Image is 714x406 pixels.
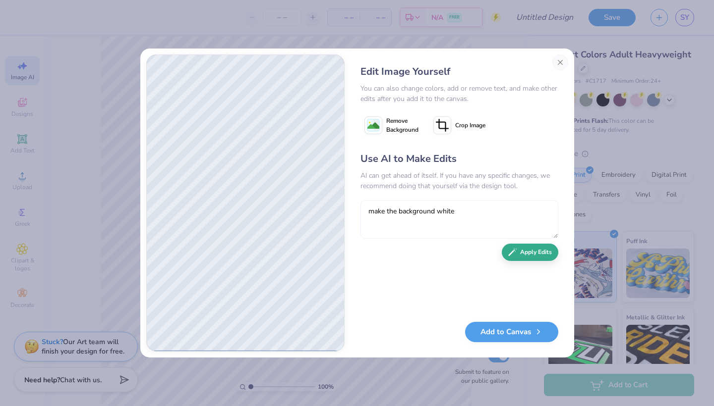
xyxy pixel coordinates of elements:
[360,170,558,191] div: AI can get ahead of itself. If you have any specific changes, we recommend doing that yourself vi...
[386,116,418,134] span: Remove Background
[552,54,568,70] button: Close
[360,152,558,166] div: Use AI to Make Edits
[502,244,558,261] button: Apply Edits
[465,322,558,342] button: Add to Canvas
[360,83,558,104] div: You can also change colors, add or remove text, and make other edits after you add it to the canvas.
[360,64,558,79] div: Edit Image Yourself
[360,200,558,239] textarea: make the background white
[455,121,485,130] span: Crop Image
[429,113,491,138] button: Crop Image
[360,113,422,138] button: Remove Background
